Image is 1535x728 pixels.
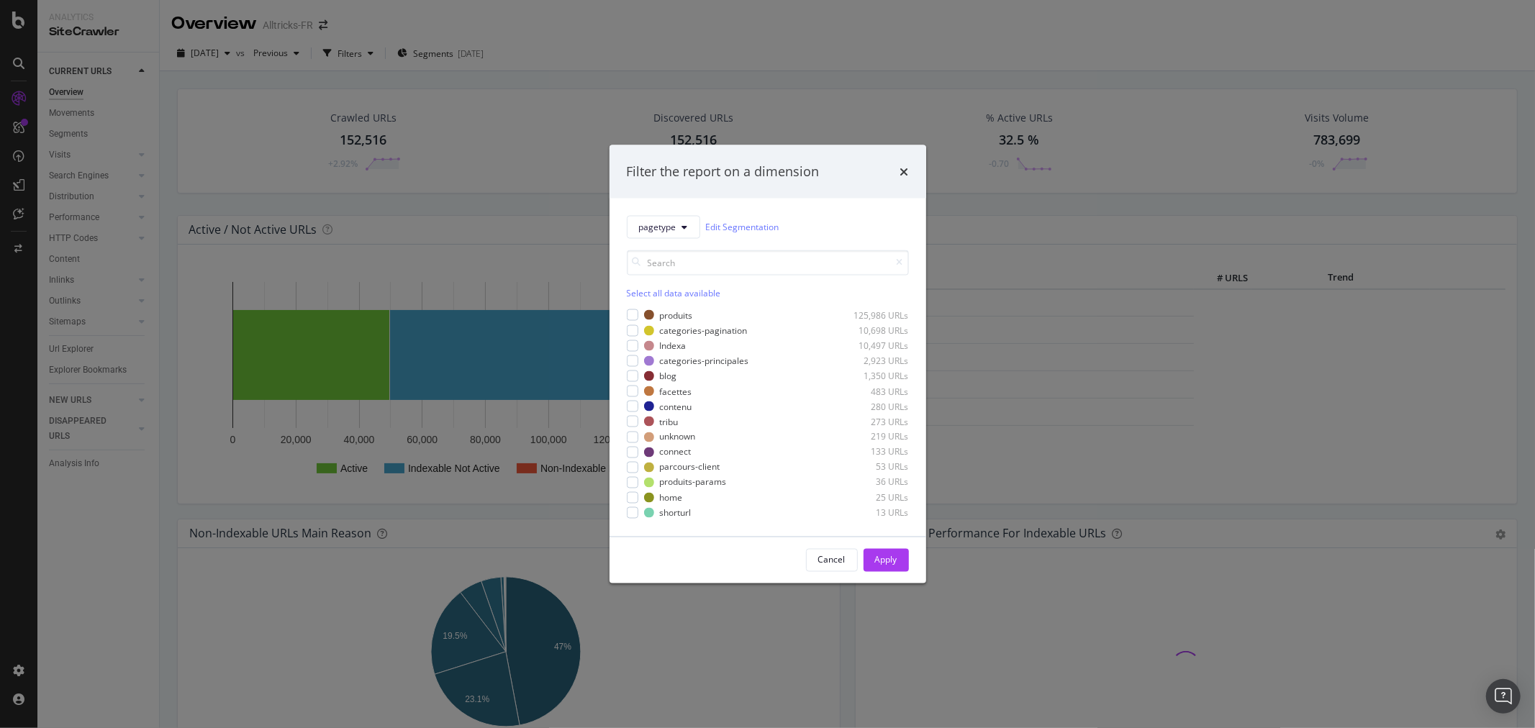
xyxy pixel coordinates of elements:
[838,340,909,352] div: 10,497 URLs
[627,250,909,275] input: Search
[660,400,692,412] div: contenu
[660,309,693,321] div: produits
[660,385,692,397] div: facettes
[660,491,683,504] div: home
[660,506,692,519] div: shorturl
[639,221,676,233] span: pagetype
[806,548,858,571] button: Cancel
[838,415,909,427] div: 273 URLs
[838,385,909,397] div: 483 URLs
[660,340,687,352] div: Indexa
[838,324,909,337] div: 10,698 URLs
[838,355,909,367] div: 2,923 URLs
[660,446,692,458] div: connect
[838,506,909,519] div: 13 URLs
[1486,679,1521,714] div: Open Intercom Messenger
[838,400,909,412] div: 280 URLs
[660,370,677,382] div: blog
[660,324,748,337] div: categories-pagination
[610,145,926,583] div: modal
[660,461,720,473] div: parcours-client
[838,446,909,458] div: 133 URLs
[875,554,897,566] div: Apply
[838,491,909,504] div: 25 URLs
[900,163,909,181] div: times
[660,476,727,488] div: produits-params
[627,286,909,299] div: Select all data available
[706,219,779,235] a: Edit Segmentation
[627,163,820,181] div: Filter the report on a dimension
[627,215,700,238] button: pagetype
[818,554,846,566] div: Cancel
[660,415,679,427] div: tribu
[864,548,909,571] button: Apply
[838,309,909,321] div: 125,986 URLs
[660,355,749,367] div: categories-principales
[838,476,909,488] div: 36 URLs
[838,370,909,382] div: 1,350 URLs
[660,431,696,443] div: unknown
[838,461,909,473] div: 53 URLs
[838,431,909,443] div: 219 URLs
